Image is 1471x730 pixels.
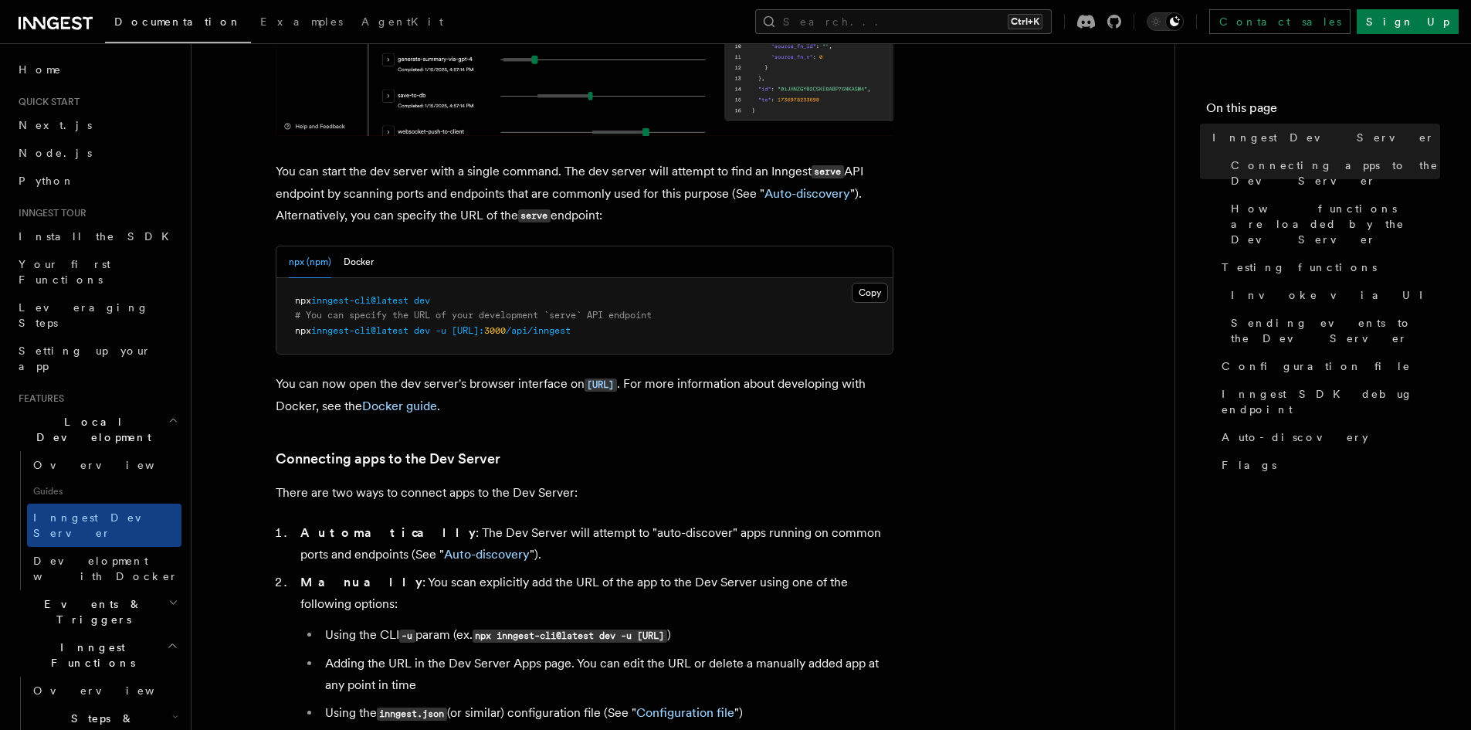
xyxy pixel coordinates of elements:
code: serve [812,165,844,178]
button: Docker [344,246,374,278]
button: Copy [852,283,888,303]
span: npx [295,325,311,336]
p: There are two ways to connect apps to the Dev Server: [276,482,893,504]
span: Leveraging Steps [19,301,149,329]
span: How functions are loaded by the Dev Server [1231,201,1440,247]
a: Inngest SDK debug endpoint [1215,380,1440,423]
button: Inngest Functions [12,633,181,677]
code: inngest.json [377,708,447,721]
span: Auto-discovery [1222,430,1368,445]
a: Inngest Dev Server [27,504,181,547]
code: [URL] [585,379,617,392]
a: Inngest Dev Server [1206,124,1440,151]
code: serve [518,209,551,222]
span: Configuration file [1222,358,1411,374]
code: npx inngest-cli@latest dev -u [URL] [473,630,667,643]
a: Sending events to the Dev Server [1225,309,1440,352]
a: Overview [27,677,181,705]
span: Inngest tour [12,207,86,219]
a: Leveraging Steps [12,294,181,337]
span: Inngest Dev Server [1212,130,1435,145]
a: Python [12,167,181,195]
span: Flags [1222,457,1276,473]
span: # You can specify the URL of your development `serve` API endpoint [295,310,652,321]
a: Invoke via UI [1225,281,1440,309]
button: Events & Triggers [12,590,181,633]
span: Node.js [19,147,92,159]
a: Home [12,56,181,83]
a: Development with Docker [27,547,181,590]
button: Local Development [12,408,181,451]
a: Configuration file [1215,352,1440,380]
a: How functions are loaded by the Dev Server [1225,195,1440,253]
span: Python [19,175,75,187]
a: Examples [251,5,352,42]
span: Guides [27,479,181,504]
a: Connecting apps to the Dev Server [276,448,500,470]
span: Next.js [19,119,92,131]
p: You can start the dev server with a single command. The dev server will attempt to find an Innges... [276,161,893,227]
span: Events & Triggers [12,596,168,627]
span: Inngest Functions [12,640,167,671]
a: Node.js [12,139,181,167]
span: Documentation [114,15,242,28]
li: Adding the URL in the Dev Server Apps page. You can edit the URL or delete a manually added app a... [320,653,893,696]
button: Search...Ctrl+K [755,9,1052,34]
button: Toggle dark mode [1147,12,1184,31]
div: Local Development [12,451,181,590]
span: [URL]: [452,325,484,336]
span: Local Development [12,414,168,445]
span: Your first Functions [19,258,110,286]
li: Using the (or similar) configuration file (See " ") [320,702,893,725]
a: Documentation [105,5,251,43]
a: Auto-discovery [444,547,530,562]
span: Quick start [12,96,80,108]
li: Using the CLI param (ex. ) [320,624,893,647]
a: Setting up your app [12,337,181,380]
strong: Manually [300,575,422,589]
a: Connecting apps to the Dev Server [1225,151,1440,195]
a: AgentKit [352,5,452,42]
strong: Automatically [300,525,476,540]
span: Development with Docker [33,555,178,582]
span: inngest-cli@latest [311,295,408,306]
span: Inngest SDK debug endpoint [1222,386,1440,417]
a: Flags [1215,451,1440,479]
span: -u [436,325,446,336]
a: [URL] [585,376,617,391]
span: Setting up your app [19,345,151,372]
span: npx [295,295,311,306]
span: Examples [260,15,343,28]
span: inngest-cli@latest [311,325,408,336]
h4: On this page [1206,99,1440,124]
p: You can now open the dev server's browser interface on . For more information about developing wi... [276,373,893,417]
code: -u [399,630,415,643]
kbd: Ctrl+K [1008,14,1042,29]
a: Your first Functions [12,250,181,294]
a: Contact sales [1209,9,1351,34]
span: Home [19,62,62,77]
button: npx (npm) [289,246,331,278]
span: 3000 [484,325,506,336]
li: : The Dev Server will attempt to "auto-discover" apps running on common ports and endpoints (See ... [296,522,893,565]
a: Auto-discovery [1215,423,1440,451]
a: Testing functions [1215,253,1440,281]
a: Configuration file [636,705,734,720]
span: Testing functions [1222,260,1377,275]
a: Docker guide [362,399,437,413]
span: Invoke via UI [1231,287,1436,303]
a: Auto-discovery [764,186,850,201]
span: Inngest Dev Server [33,511,165,539]
a: Next.js [12,111,181,139]
li: : You scan explicitly add the URL of the app to the Dev Server using one of the following options: [296,572,893,725]
span: Overview [33,684,192,697]
span: Connecting apps to the Dev Server [1231,158,1440,188]
span: Sending events to the Dev Server [1231,315,1440,346]
span: Features [12,392,64,405]
a: Sign Up [1357,9,1459,34]
a: Install the SDK [12,222,181,250]
span: dev [414,295,430,306]
span: Install the SDK [19,230,178,243]
span: AgentKit [361,15,443,28]
span: dev [414,325,430,336]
